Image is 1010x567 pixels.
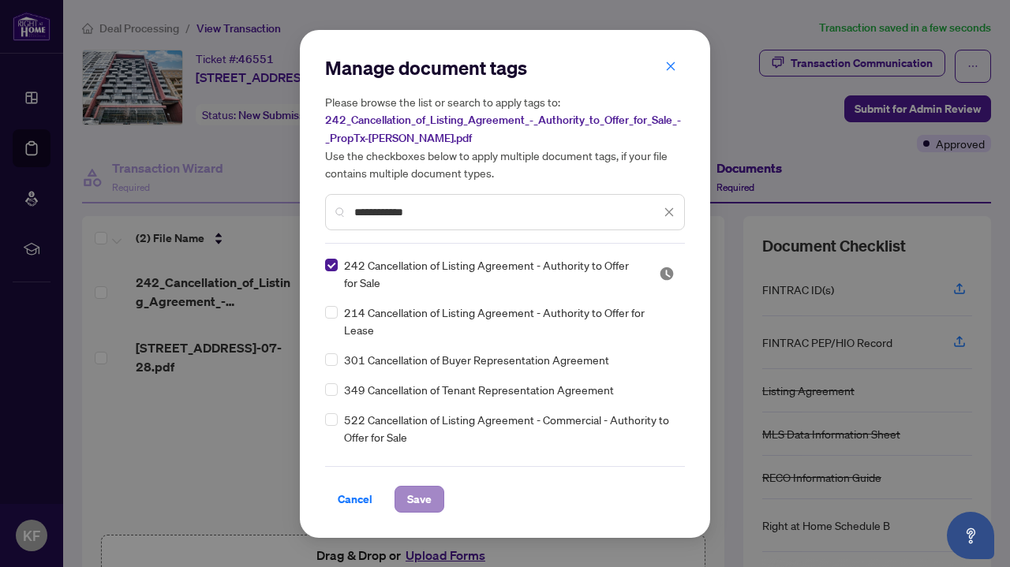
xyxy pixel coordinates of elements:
img: status [659,266,675,282]
span: 242 Cancellation of Listing Agreement - Authority to Offer for Sale [344,256,640,291]
button: Open asap [947,512,994,559]
span: Cancel [338,487,372,512]
span: close [664,207,675,218]
span: close [665,61,676,72]
span: 349 Cancellation of Tenant Representation Agreement [344,381,614,398]
span: 214 Cancellation of Listing Agreement - Authority to Offer for Lease [344,304,675,338]
button: Cancel [325,486,385,513]
span: 242_Cancellation_of_Listing_Agreement_-_Authority_to_Offer_for_Sale_-_PropTx-[PERSON_NAME].pdf [325,113,681,145]
span: Save [407,487,432,512]
h5: Please browse the list or search to apply tags to: Use the checkboxes below to apply multiple doc... [325,93,685,181]
h2: Manage document tags [325,55,685,80]
span: Pending Review [659,266,675,282]
span: 522 Cancellation of Listing Agreement - Commercial - Authority to Offer for Sale [344,411,675,446]
span: 301 Cancellation of Buyer Representation Agreement [344,351,609,368]
button: Save [395,486,444,513]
